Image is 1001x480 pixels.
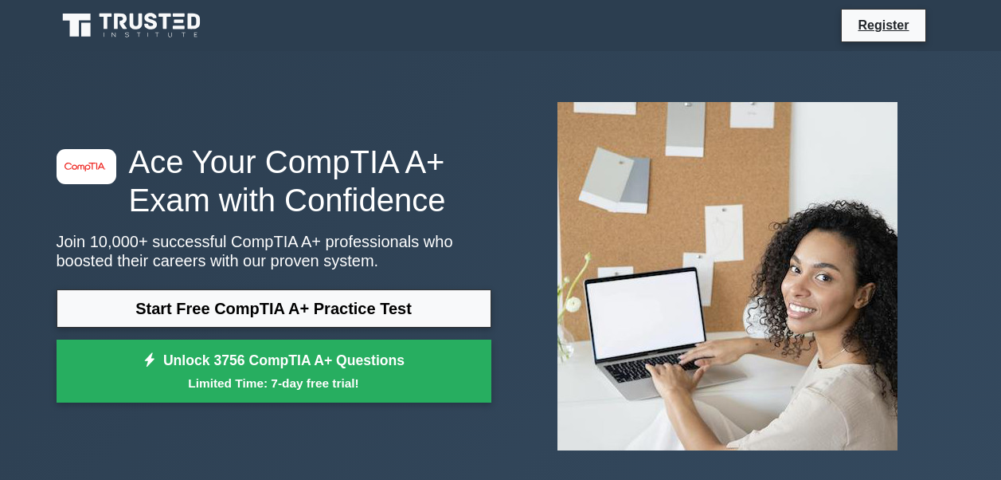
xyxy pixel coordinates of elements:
h1: Ace Your CompTIA A+ Exam with Confidence [57,143,491,219]
a: Register [848,15,918,35]
p: Join 10,000+ successful CompTIA A+ professionals who boosted their careers with our proven system. [57,232,491,270]
a: Unlock 3756 CompTIA A+ QuestionsLimited Time: 7-day free trial! [57,340,491,403]
a: Start Free CompTIA A+ Practice Test [57,289,491,328]
small: Limited Time: 7-day free trial! [76,374,471,392]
